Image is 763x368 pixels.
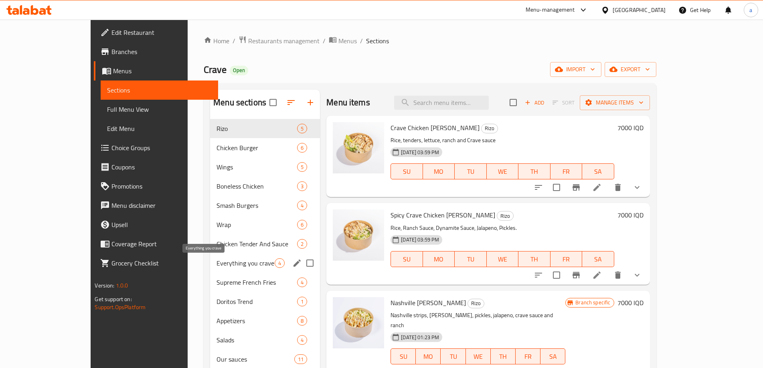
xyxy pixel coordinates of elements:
[217,316,297,326] span: Appetizers
[391,135,614,145] p: Rice, tenders, lettuce, ranch and Crave sauce
[466,348,491,364] button: WE
[94,23,218,42] a: Edit Restaurant
[294,354,307,364] div: items
[585,253,611,265] span: SA
[518,163,550,179] button: TH
[585,166,611,177] span: SA
[391,163,423,179] button: SU
[111,28,212,37] span: Edit Restaurant
[391,251,423,267] button: SU
[298,183,307,190] span: 3
[586,98,644,108] span: Manage items
[419,351,437,362] span: MO
[497,211,513,221] span: Rizo
[94,177,218,196] a: Promotions
[458,253,483,265] span: TU
[544,351,562,362] span: SA
[298,163,307,171] span: 5
[526,5,575,15] div: Menu-management
[547,97,580,109] span: Select section first
[394,96,489,110] input: search
[95,280,114,291] span: Version:
[111,162,212,172] span: Coupons
[111,181,212,191] span: Promotions
[297,201,307,210] div: items
[497,211,514,221] div: Rizo
[217,297,297,306] span: Doritos Trend
[398,236,442,243] span: [DATE] 03:59 PM
[441,348,465,364] button: TU
[298,202,307,209] span: 4
[494,351,512,362] span: TH
[297,220,307,229] div: items
[391,348,416,364] button: SU
[423,251,455,267] button: MO
[111,258,212,268] span: Grocery Checklist
[297,335,307,345] div: items
[592,270,602,280] a: Edit menu item
[580,95,650,110] button: Manage items
[217,278,297,287] div: Supreme French Fries
[217,354,294,364] span: Our sauces
[94,42,218,61] a: Branches
[297,181,307,191] div: items
[94,253,218,273] a: Grocery Checklist
[398,334,442,341] span: [DATE] 01:23 PM
[632,183,642,192] svg: Show Choices
[490,166,515,177] span: WE
[210,292,320,311] div: Doritos Trend1
[217,335,297,345] div: Salads
[217,124,297,133] span: Rizo
[326,97,370,109] h2: Menu items
[116,280,128,291] span: 1.0.0
[522,97,547,109] span: Add item
[213,97,266,109] h2: Menu sections
[111,143,212,153] span: Choice Groups
[333,122,384,173] img: Crave Chicken Rizo
[487,251,518,267] button: WE
[111,47,212,56] span: Branches
[297,162,307,172] div: items
[505,94,522,111] span: Select section
[333,209,384,261] img: Spicy Crave Chicken Rizo
[275,259,284,267] span: 4
[416,348,441,364] button: MO
[101,80,218,100] a: Sections
[297,124,307,133] div: items
[444,351,462,362] span: TU
[297,239,307,249] div: items
[482,124,498,133] span: Rizo
[458,166,483,177] span: TU
[617,122,644,133] h6: 7000 IQD
[394,166,419,177] span: SU
[210,234,320,253] div: Chicken Tender And Sauce2
[210,196,320,215] div: Smash Burgers4
[111,201,212,210] span: Menu disclaimer
[469,351,488,362] span: WE
[426,253,451,265] span: MO
[230,66,248,75] div: Open
[217,201,297,210] span: Smash Burgers
[101,100,218,119] a: Full Menu View
[423,163,455,179] button: MO
[217,220,297,229] span: Wrap
[582,163,614,179] button: SA
[210,157,320,177] div: Wings5
[592,183,602,192] a: Edit menu item
[455,251,486,267] button: TU
[391,209,495,221] span: Spicy Crave Chicken [PERSON_NAME]
[627,178,647,197] button: show more
[217,143,297,153] span: Chicken Burger
[291,257,303,269] button: edit
[455,163,486,179] button: TU
[298,279,307,286] span: 4
[298,336,307,344] span: 4
[233,36,235,46] li: /
[582,251,614,267] button: SA
[217,162,297,172] span: Wings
